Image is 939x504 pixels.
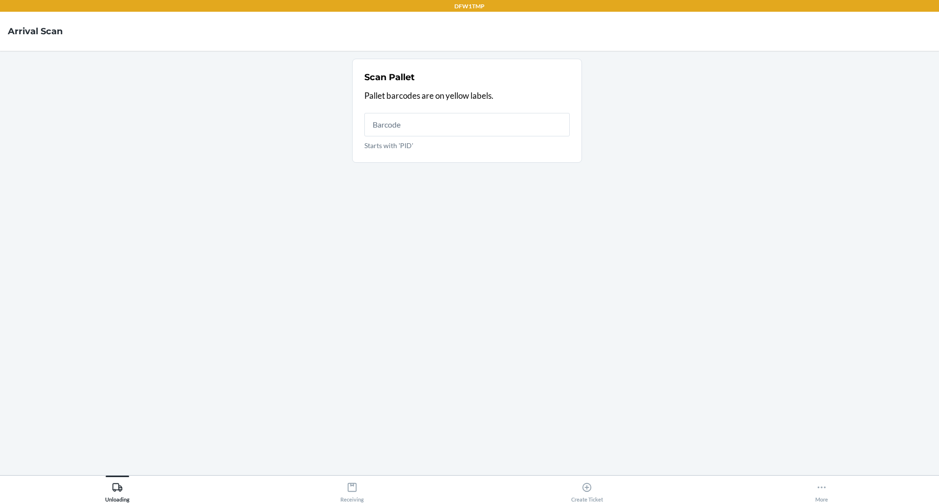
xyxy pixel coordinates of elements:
p: Starts with 'PID' [364,140,570,151]
p: DFW1TMP [454,2,485,11]
button: Receiving [235,476,469,503]
p: Pallet barcodes are on yellow labels. [364,89,570,102]
button: Create Ticket [469,476,704,503]
h4: Arrival Scan [8,25,63,38]
div: Receiving [340,478,364,503]
div: Create Ticket [571,478,603,503]
input: Starts with 'PID' [364,113,570,136]
button: More [704,476,939,503]
div: Unloading [105,478,130,503]
div: More [815,478,828,503]
h2: Scan Pallet [364,71,415,84]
